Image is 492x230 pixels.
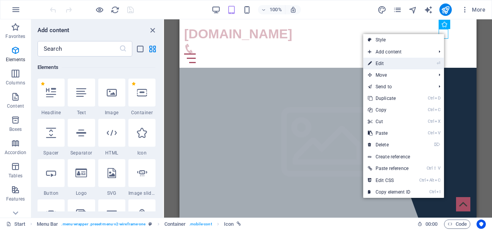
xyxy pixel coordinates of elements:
p: Accordion [5,149,26,156]
p: Boxes [9,126,22,132]
button: Usercentrics [477,220,486,229]
i: X [435,119,440,124]
div: Spacer [38,119,65,156]
h6: 100% [270,5,282,14]
div: Separator [68,119,95,156]
span: Headline [38,110,65,116]
span: Image [98,110,125,116]
button: 100% [258,5,285,14]
p: Elements [6,57,26,63]
h6: Elements [38,63,155,72]
i: This element is a customizable preset [149,222,152,226]
a: CtrlDDuplicate [363,93,415,104]
i: Ctrl [428,130,434,136]
span: Add content [363,46,432,58]
i: ⏎ [437,61,440,66]
div: Container [128,79,155,116]
a: Ctrl⇧VPaste reference [363,163,415,174]
i: This element is linked [237,222,241,226]
i: Ctrl [428,107,434,112]
span: SVG [98,190,125,196]
i: Ctrl [427,166,433,171]
span: Separator [68,150,95,156]
button: pages [393,5,402,14]
span: Click to select. Double-click to edit [224,220,234,229]
span: Spacer [38,150,65,156]
button: design [378,5,387,14]
a: Style [363,34,444,46]
div: Button [38,159,65,196]
span: Text [68,110,95,116]
button: text_generator [424,5,433,14]
span: Button [38,190,65,196]
button: publish [439,3,452,16]
i: ⇧ [433,166,437,171]
a: CtrlICopy element ID [363,186,415,198]
span: Click to select. Double-click to edit [164,220,186,229]
p: Columns [6,80,25,86]
p: Tables [9,173,22,179]
i: Reload page [111,5,120,14]
button: grid-view [148,44,157,53]
span: Logo [68,190,95,196]
i: I [436,189,440,194]
nav: breadcrumb [37,220,241,229]
i: Publish [441,5,450,14]
i: Ctrl [428,119,434,124]
div: SVG [98,159,125,196]
h6: Add content [38,26,70,35]
i: Alt [426,178,434,183]
i: On resize automatically adjust zoom level to fit chosen device. [290,6,297,13]
span: Remove from favorites [41,82,45,86]
i: Ctrl [428,96,434,101]
div: Text [68,79,95,116]
a: ⌦Delete [363,139,415,151]
span: Click to select. Double-click to edit [37,220,58,229]
span: Remove from favorites [132,82,136,86]
i: Ctrl [429,189,436,194]
span: Icon [128,150,155,156]
div: Image [98,79,125,116]
i: D [435,96,440,101]
a: ⏎Edit [363,58,415,69]
span: 00 00 [425,220,437,229]
div: HTML [98,119,125,156]
h6: Session time [417,220,438,229]
input: Search [38,41,119,57]
span: . mobile-cont [189,220,212,229]
span: . menu-wrapper .preset-menu-v2-wireframe-one [61,220,145,229]
span: Image slider [128,190,155,196]
button: Code [444,220,470,229]
a: CtrlXCut [363,116,415,127]
button: More [458,3,489,16]
a: Send to [363,81,432,93]
p: Content [7,103,24,109]
span: HTML [98,150,125,156]
p: Favorites [5,33,25,39]
div: Headline [38,79,65,116]
i: V [435,130,440,136]
span: More [461,6,485,14]
i: V [438,166,440,171]
button: Click here to leave preview mode and continue editing [95,5,104,14]
a: CtrlCCopy [363,104,415,116]
button: list-view [135,44,145,53]
p: Features [6,196,25,202]
button: reload [110,5,120,14]
span: Container [128,110,155,116]
a: Create reference [363,151,444,163]
div: Image slider [128,159,155,196]
i: C [435,178,440,183]
a: CtrlAltCEdit CSS [363,175,415,186]
button: close panel [148,26,157,35]
span: : [431,221,432,227]
a: Click to cancel selection. Double-click to open Pages [6,220,26,229]
i: C [435,107,440,112]
div: Icon [128,119,155,156]
i: ⌦ [434,142,440,147]
div: Logo [68,159,95,196]
a: CtrlVPaste [363,127,415,139]
button: navigator [408,5,418,14]
span: Move [363,69,432,81]
i: Ctrl [419,178,425,183]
